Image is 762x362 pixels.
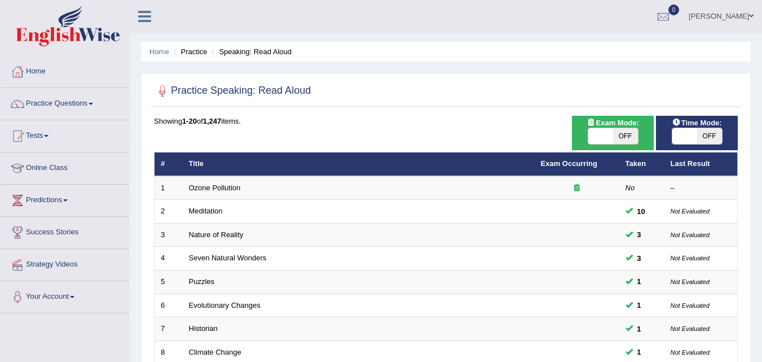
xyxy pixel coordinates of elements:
div: Showing of items. [154,116,738,127]
li: Speaking: Read Aloud [209,46,292,57]
small: Not Evaluated [671,302,710,309]
a: Home [149,47,169,56]
th: Title [183,152,535,176]
a: Seven Natural Wonders [189,254,267,262]
a: Predictions [1,185,129,213]
a: Evolutionary Changes [189,301,261,309]
span: You can still take this question [633,252,646,264]
h2: Practice Speaking: Read Aloud [154,82,311,99]
td: 7 [155,317,183,341]
b: 1-20 [182,117,197,125]
span: You can still take this question [633,299,646,311]
div: – [671,183,732,194]
small: Not Evaluated [671,208,710,215]
span: You cannot take this question anymore [633,206,650,217]
a: Practice Questions [1,88,129,116]
span: OFF [613,128,638,144]
span: You can still take this question [633,346,646,358]
small: Not Evaluated [671,325,710,332]
a: Puzzles [189,277,215,286]
td: 2 [155,200,183,224]
a: Home [1,56,129,84]
span: Exam Mode: [582,117,643,129]
a: Climate Change [189,348,241,356]
td: 6 [155,294,183,317]
a: Strategy Videos [1,249,129,277]
li: Practice [171,46,207,57]
td: 5 [155,271,183,294]
th: Taken [619,152,664,176]
a: Your Account [1,281,129,309]
a: Success Stories [1,217,129,245]
a: Online Class [1,152,129,181]
span: You can still take this question [633,229,646,241]
a: Tests [1,120,129,149]
b: 1,247 [203,117,222,125]
em: No [626,184,635,192]
th: # [155,152,183,176]
td: 3 [155,223,183,247]
small: Not Evaluated [671,278,710,285]
td: 1 [155,176,183,200]
span: You can still take this question [633,323,646,335]
span: Time Mode: [668,117,726,129]
span: 0 [668,5,680,15]
a: Nature of Reality [189,230,244,239]
small: Not Evaluated [671,349,710,356]
span: OFF [697,128,722,144]
span: You can still take this question [633,276,646,287]
a: Meditation [189,207,223,215]
a: Exam Occurring [541,159,597,168]
div: Show exams occurring in exams [572,116,654,150]
a: Historian [189,324,218,333]
small: Not Evaluated [671,255,710,261]
div: Exam occurring question [541,183,613,194]
th: Last Result [664,152,738,176]
a: Ozone Pollution [189,184,241,192]
td: 4 [155,247,183,271]
small: Not Evaluated [671,232,710,238]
